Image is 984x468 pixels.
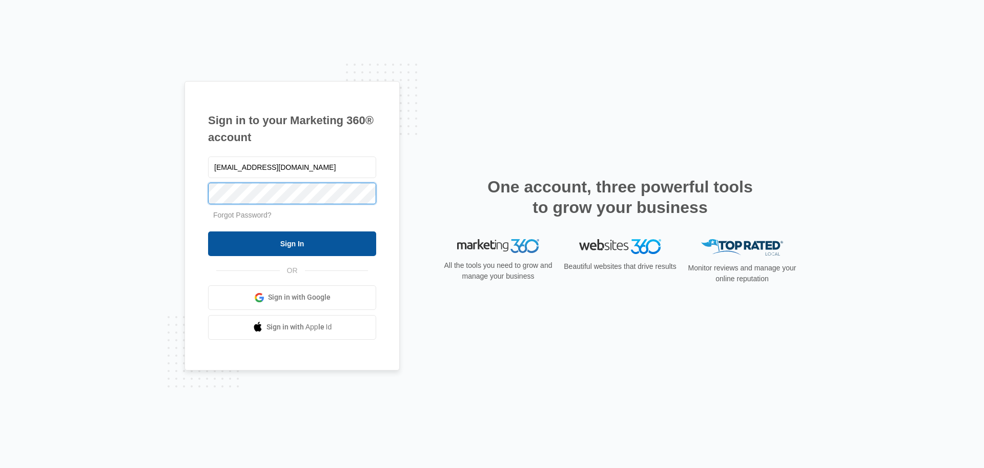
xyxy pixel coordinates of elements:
span: OR [280,265,305,276]
a: Sign in with Google [208,285,376,310]
a: Sign in with Apple Id [208,315,376,340]
span: Sign in with Google [268,292,331,303]
p: Beautiful websites that drive results [563,261,678,272]
p: Monitor reviews and manage your online reputation [685,263,799,284]
a: Forgot Password? [213,211,272,219]
p: All the tools you need to grow and manage your business [441,260,556,282]
img: Top Rated Local [701,239,783,256]
h2: One account, three powerful tools to grow your business [484,177,756,218]
span: Sign in with Apple Id [266,322,332,333]
input: Sign In [208,231,376,256]
h1: Sign in to your Marketing 360® account [208,112,376,146]
img: Websites 360 [579,239,661,254]
input: Email [208,157,376,178]
img: Marketing 360 [457,239,539,254]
